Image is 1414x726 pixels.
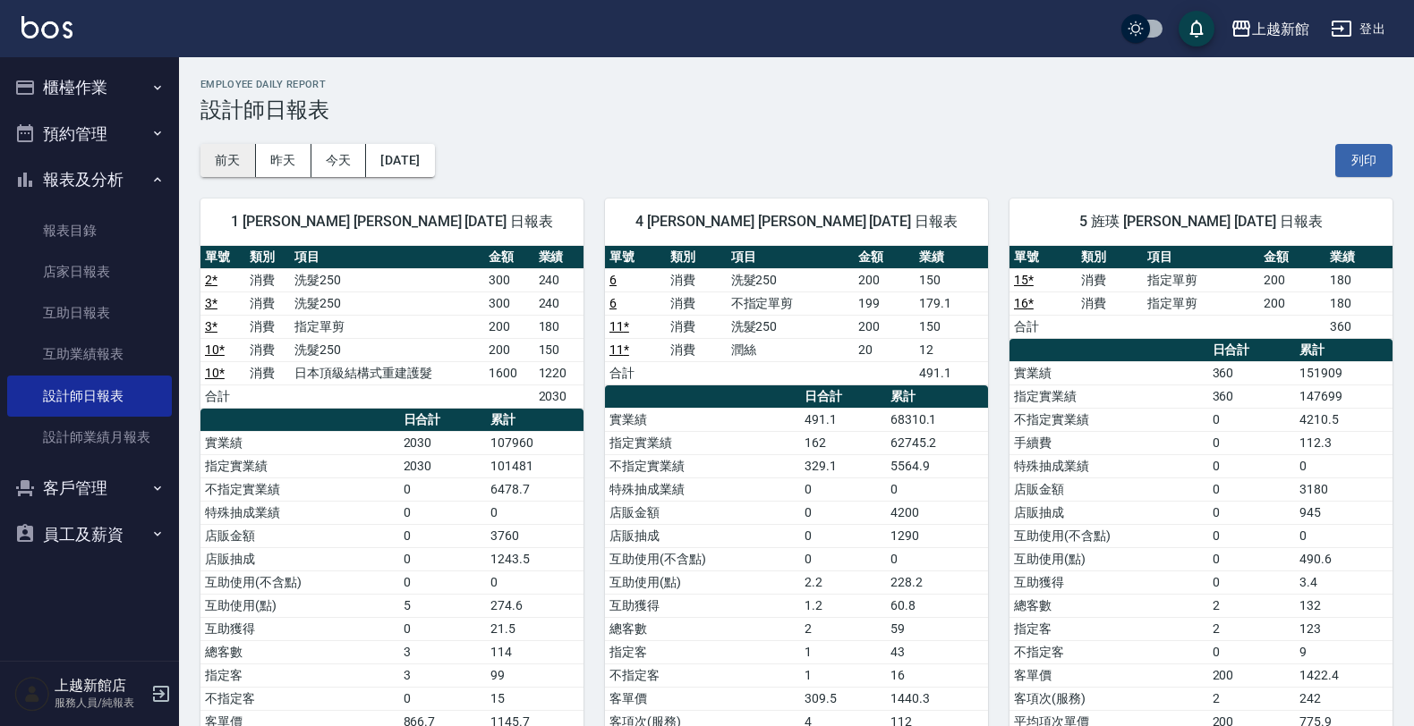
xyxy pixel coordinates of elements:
td: 消費 [666,291,727,315]
td: 消費 [666,338,727,361]
td: 洗髮250 [290,291,484,315]
th: 單號 [605,246,666,269]
span: 4 [PERSON_NAME] [PERSON_NAME] [DATE] 日報表 [626,213,967,231]
td: 日本頂級結構式重建護髮 [290,361,484,384]
td: 151909 [1295,361,1393,384]
button: 報表及分析 [7,156,172,203]
td: 200 [1259,291,1326,315]
td: 特殊抽成業績 [200,501,399,524]
button: 昨天 [256,144,311,177]
td: 消費 [1077,291,1144,315]
td: 店販抽成 [1009,501,1208,524]
td: 491.1 [915,361,988,384]
button: 上越新館 [1223,11,1316,47]
button: 員工及薪資 [7,511,172,558]
td: 店販金額 [1009,477,1208,501]
td: 0 [800,477,886,501]
td: 274.6 [486,594,583,617]
th: 累計 [886,385,988,409]
a: 店家日報表 [7,251,172,292]
th: 金額 [1259,246,1326,269]
td: 3 [399,663,487,687]
td: 99 [486,663,583,687]
td: 2 [1208,687,1296,710]
table: a dense table [1009,246,1393,339]
td: 0 [1295,454,1393,477]
td: 200 [484,315,533,338]
td: 客單價 [605,687,800,710]
h2: Employee Daily Report [200,79,1393,90]
td: 洗髮250 [290,338,484,361]
td: 指定實業績 [1009,384,1208,408]
td: 200 [1208,663,1296,687]
td: 2030 [399,431,487,454]
td: 200 [484,338,533,361]
button: save [1179,11,1214,46]
td: 0 [399,570,487,594]
td: 互助使用(點) [1009,547,1208,570]
td: 消費 [666,268,727,291]
td: 0 [399,501,487,524]
td: 1422.4 [1295,663,1393,687]
td: 1243.5 [486,547,583,570]
td: 不指定實業績 [1009,408,1208,431]
td: 0 [486,501,583,524]
td: 101481 [486,454,583,477]
td: 實業績 [605,408,800,431]
td: 指定客 [605,640,800,663]
td: 180 [534,315,583,338]
h5: 上越新館店 [55,677,146,695]
th: 金額 [854,246,915,269]
p: 服務人員/純報表 [55,695,146,711]
th: 類別 [1077,246,1144,269]
td: 指定實業績 [200,454,399,477]
td: 1290 [886,524,988,547]
td: 指定實業績 [605,431,800,454]
span: 5 旌瑛 [PERSON_NAME] [DATE] 日報表 [1031,213,1371,231]
img: Person [14,676,50,712]
td: 0 [1208,570,1296,594]
td: 0 [1208,454,1296,477]
td: 實業績 [1009,361,1208,384]
td: 300 [484,291,533,315]
td: 2 [800,617,886,640]
td: 200 [1259,268,1326,291]
td: 店販金額 [605,501,800,524]
td: 0 [399,477,487,501]
th: 金額 [484,246,533,269]
a: 報表目錄 [7,210,172,251]
td: 200 [854,268,915,291]
td: 0 [1208,547,1296,570]
td: 0 [1208,477,1296,501]
button: 登出 [1324,13,1393,46]
th: 項目 [1143,246,1259,269]
td: 潤絲 [727,338,855,361]
td: 不指定實業績 [605,454,800,477]
td: 5564.9 [886,454,988,477]
td: 360 [1208,361,1296,384]
td: 59 [886,617,988,640]
td: 4210.5 [1295,408,1393,431]
td: 0 [399,687,487,710]
td: 店販金額 [200,524,399,547]
td: 2 [1208,617,1296,640]
td: 不指定單剪 [727,291,855,315]
td: 179.1 [915,291,988,315]
td: 消費 [666,315,727,338]
td: 132 [1295,594,1393,617]
td: 2030 [534,384,583,408]
td: 68310.1 [886,408,988,431]
td: 6478.7 [486,477,583,501]
td: 特殊抽成業績 [1009,454,1208,477]
td: 16 [886,663,988,687]
td: 1 [800,640,886,663]
th: 業績 [534,246,583,269]
td: 消費 [245,361,290,384]
td: 互助獲得 [1009,570,1208,594]
td: 互助使用(不含點) [1009,524,1208,547]
th: 業績 [1325,246,1393,269]
td: 150 [915,268,988,291]
td: 消費 [245,315,290,338]
td: 0 [399,547,487,570]
button: 列印 [1335,144,1393,177]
